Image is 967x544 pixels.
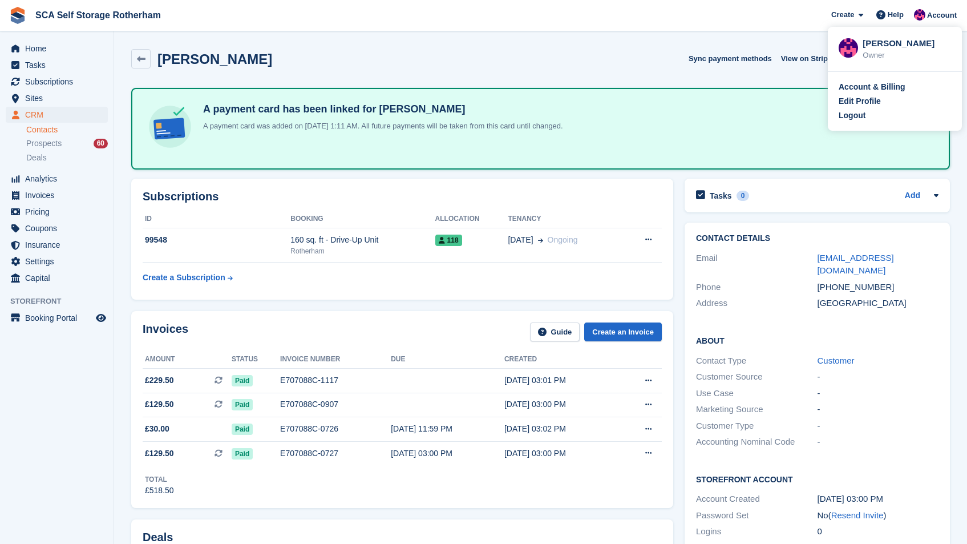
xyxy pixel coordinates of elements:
[737,191,750,201] div: 0
[818,403,939,416] div: -
[710,191,732,201] h2: Tasks
[26,152,47,163] span: Deals
[26,138,62,149] span: Prospects
[290,234,435,246] div: 160 sq. ft - Drive-Up Unit
[25,74,94,90] span: Subscriptions
[25,237,94,253] span: Insurance
[143,190,662,203] h2: Subscriptions
[696,420,818,433] div: Customer Type
[818,436,939,449] div: -
[914,9,925,21] img: Sam Chapman
[696,335,938,346] h2: About
[548,235,578,244] span: Ongoing
[6,270,108,286] a: menu
[504,448,618,460] div: [DATE] 03:00 PM
[435,210,508,228] th: Allocation
[6,171,108,187] a: menu
[391,423,504,435] div: [DATE] 11:59 PM
[831,510,884,520] a: Resend Invite
[696,297,818,310] div: Address
[145,398,174,410] span: £129.50
[696,403,818,416] div: Marketing Source
[508,234,533,246] span: [DATE]
[6,74,108,90] a: menu
[145,474,174,485] div: Total
[696,436,818,449] div: Accounting Nominal Code
[199,103,563,116] h4: A payment card has been linked for [PERSON_NAME]
[435,235,462,246] span: 118
[145,485,174,497] div: £518.50
[25,171,94,187] span: Analytics
[839,110,865,122] div: Logout
[6,237,108,253] a: menu
[504,374,618,386] div: [DATE] 03:01 PM
[280,448,391,460] div: E707088C-0727
[232,399,253,410] span: Paid
[696,473,938,485] h2: Storefront Account
[818,387,939,400] div: -
[26,124,108,135] a: Contacts
[9,7,26,24] img: stora-icon-8386f47178a22dfd0bd8f6a31ec36ba5ce8667c1dd55bd0f319d3a0aa187defe.svg
[696,354,818,368] div: Contact Type
[145,423,169,435] span: £30.00
[290,210,435,228] th: Booking
[888,9,904,21] span: Help
[839,81,951,93] a: Account & Billing
[146,103,194,151] img: card-linked-ebf98d0992dc2aeb22e95c0e3c79077019eb2392cfd83c6a337811c24bc77127.svg
[696,509,818,522] div: Password Set
[530,323,580,341] a: Guide
[504,398,618,410] div: [DATE] 03:00 PM
[143,234,290,246] div: 99548
[391,448,504,460] div: [DATE] 03:00 PM
[927,10,957,21] span: Account
[818,297,939,310] div: [GEOGRAPHIC_DATA]
[818,525,939,538] div: 0
[6,41,108,57] a: menu
[145,448,174,460] span: £129.50
[145,374,174,386] span: £229.50
[818,509,939,522] div: No
[696,493,818,506] div: Account Created
[199,120,563,132] p: A payment card was added on [DATE] 1:11 AM. All future payments will be taken from this card unti...
[818,253,894,276] a: [EMAIL_ADDRESS][DOMAIN_NAME]
[25,204,94,220] span: Pricing
[290,246,435,256] div: Rotherham
[25,57,94,73] span: Tasks
[584,323,662,341] a: Create an Invoice
[280,423,391,435] div: E707088C-0726
[31,6,165,25] a: SCA Self Storage Rotherham
[839,38,858,58] img: Sam Chapman
[6,57,108,73] a: menu
[6,90,108,106] a: menu
[781,53,832,65] span: View on Stripe
[280,398,391,410] div: E707088C-0907
[232,448,253,460] span: Paid
[863,37,951,47] div: [PERSON_NAME]
[25,107,94,123] span: CRM
[25,270,94,286] span: Capital
[143,531,173,544] h2: Deals
[232,424,253,435] span: Paid
[94,311,108,325] a: Preview store
[232,375,253,386] span: Paid
[143,210,290,228] th: ID
[391,350,504,369] th: Due
[831,9,854,21] span: Create
[696,281,818,294] div: Phone
[25,253,94,269] span: Settings
[25,90,94,106] span: Sites
[143,267,233,288] a: Create a Subscription
[232,350,280,369] th: Status
[143,323,188,341] h2: Invoices
[504,423,618,435] div: [DATE] 03:02 PM
[6,310,108,326] a: menu
[839,81,905,93] div: Account & Billing
[6,220,108,236] a: menu
[818,420,939,433] div: -
[839,110,951,122] a: Logout
[818,493,939,506] div: [DATE] 03:00 PM
[25,41,94,57] span: Home
[818,356,855,365] a: Customer
[26,152,108,164] a: Deals
[25,220,94,236] span: Coupons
